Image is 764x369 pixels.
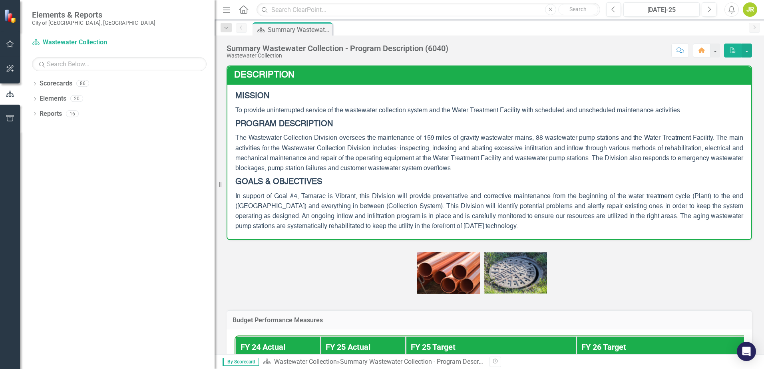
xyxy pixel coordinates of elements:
input: Search ClearPoint... [257,3,600,17]
strong: PROGRAM DESCRIPTION [235,120,333,128]
div: Summary Wastewater Collection - Program Description (6040) [268,25,330,35]
a: Elements [40,94,66,103]
div: Open Intercom Messenger [737,342,756,361]
span: The Wastewater Collection Division oversees the maintenance of 159 miles of gravity wastewater ma... [235,135,743,171]
small: City of [GEOGRAPHIC_DATA], [GEOGRAPHIC_DATA] [32,20,155,26]
button: Search [558,4,598,15]
a: Scorecards [40,79,72,88]
div: » [263,357,483,367]
span: By Scorecard [223,358,259,366]
strong: GOALS & OBJECTIVES [235,178,322,186]
a: Wastewater Collection [32,38,132,47]
div: 16 [66,110,79,117]
span: Search [569,6,587,12]
input: Search Below... [32,57,207,71]
button: JR [743,2,757,17]
div: [DATE]-25 [626,5,697,15]
div: 86 [76,80,89,87]
h3: Budget Performance Measures [233,317,746,324]
h3: Description [234,70,747,80]
strong: MISSION [235,92,269,100]
div: 20 [70,95,83,102]
div: Wastewater Collection [227,53,448,59]
button: [DATE]-25 [623,2,700,17]
a: Reports [40,109,62,119]
div: Summary Wastewater Collection - Program Description (6040) [227,44,448,53]
img: sewer-pipes-2259514_640.jpg [417,252,480,294]
img: ClearPoint Strategy [4,8,19,24]
span: To provide uninterrupted service of the wastewater collection system and the Water Treatment Faci... [235,107,682,114]
a: Wastewater Collection [274,358,337,365]
span: In support of Goal #4, Tamarac is Vibrant, this Division will provide preventative and corrective... [235,193,743,230]
img: sewer-3305945_640.jpg [484,252,547,294]
span: Elements & Reports [32,10,155,20]
div: Summary Wastewater Collection - Program Description (6040) [340,358,515,365]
